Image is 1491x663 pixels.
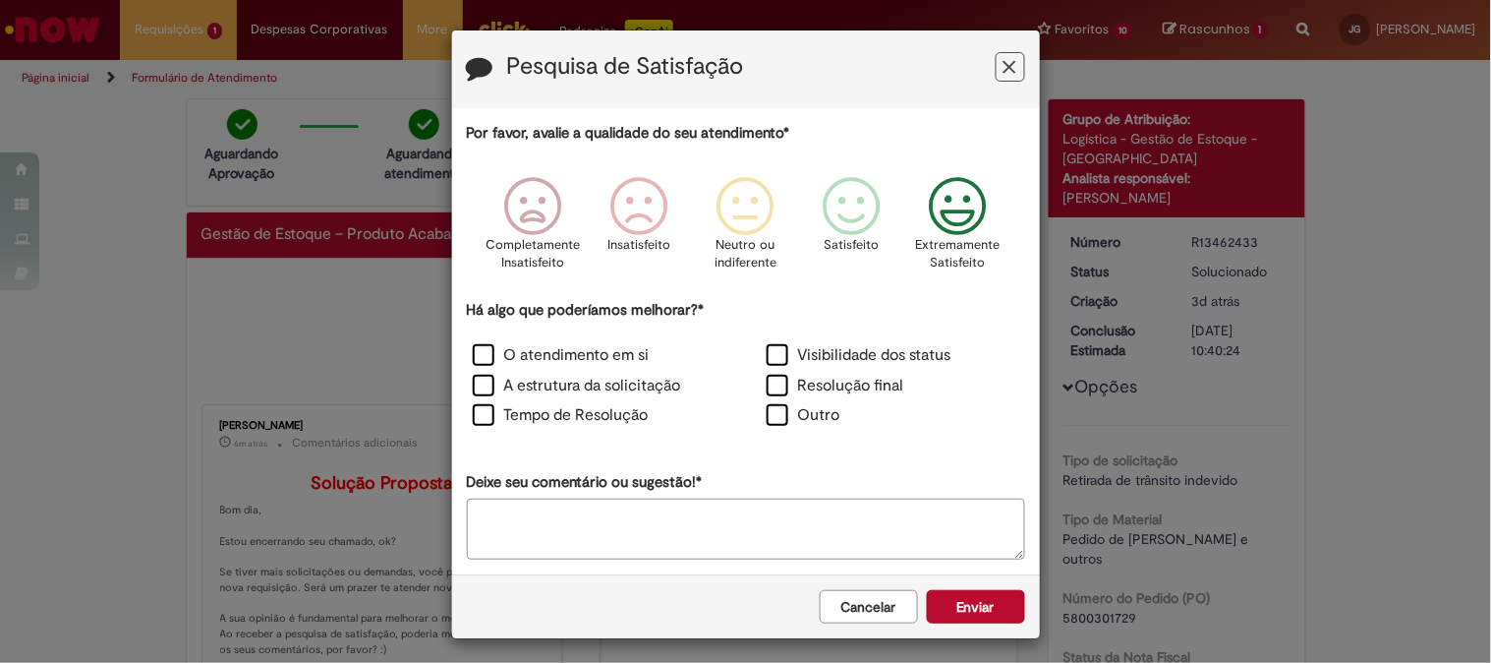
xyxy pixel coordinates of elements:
p: Neutro ou indiferente [710,236,780,272]
label: Pesquisa de Satisfação [507,54,744,80]
label: A estrutura da solicitação [473,375,681,397]
p: Satisfeito [825,236,880,255]
p: Completamente Insatisfeito [486,236,580,272]
label: Visibilidade dos status [767,344,951,367]
label: Tempo de Resolução [473,404,649,427]
button: Cancelar [820,590,918,624]
div: Insatisfeito [589,162,689,297]
label: Por favor, avalie a qualidade do seu atendimento* [467,123,790,144]
label: Deixe seu comentário ou sugestão!* [467,472,703,493]
label: Resolução final [767,375,904,397]
div: Neutro ou indiferente [695,162,795,297]
label: O atendimento em si [473,344,650,367]
div: Completamente Insatisfeito [483,162,583,297]
div: Satisfeito [802,162,902,297]
label: Outro [767,404,840,427]
p: Extremamente Satisfeito [916,236,1001,272]
button: Enviar [927,590,1025,624]
div: Há algo que poderíamos melhorar?* [467,300,1025,433]
p: Insatisfeito [607,236,670,255]
div: Extremamente Satisfeito [908,162,1008,297]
